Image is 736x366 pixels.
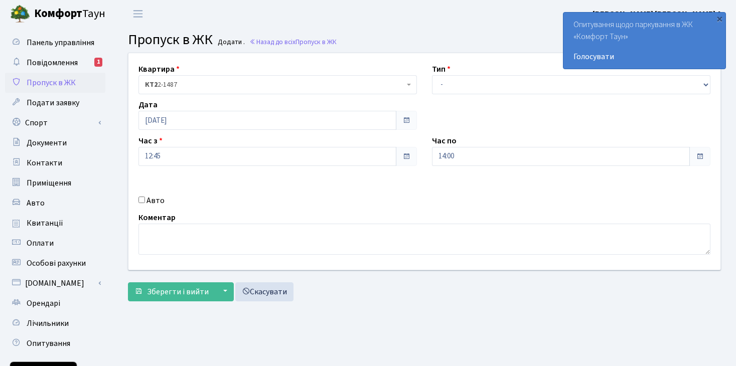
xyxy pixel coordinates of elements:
[27,298,60,309] span: Орендарі
[5,173,105,193] a: Приміщення
[5,73,105,93] a: Пропуск в ЖК
[34,6,82,22] b: Комфорт
[5,213,105,233] a: Квитанції
[5,93,105,113] a: Подати заявку
[138,63,180,75] label: Квартира
[216,38,245,47] small: Додати .
[432,135,457,147] label: Час по
[432,63,451,75] label: Тип
[125,6,151,22] button: Переключити навігацію
[27,97,79,108] span: Подати заявку
[5,253,105,273] a: Особові рахунки
[249,37,337,47] a: Назад до всіхПропуск в ЖК
[138,135,163,147] label: Час з
[128,282,215,301] button: Зберегти і вийти
[27,137,67,148] span: Документи
[145,80,158,90] b: КТ2
[235,282,293,301] a: Скасувати
[147,286,209,297] span: Зберегти і вийти
[5,333,105,353] a: Опитування
[5,273,105,293] a: [DOMAIN_NAME]
[138,212,176,224] label: Коментар
[5,313,105,333] a: Лічильники
[27,338,70,349] span: Опитування
[5,53,105,73] a: Повідомлення1
[563,13,725,69] div: Опитування щодо паркування в ЖК «Комфорт Таун»
[5,133,105,153] a: Документи
[573,51,715,63] a: Голосувати
[5,293,105,313] a: Орендарі
[5,233,105,253] a: Оплати
[128,30,213,50] span: Пропуск в ЖК
[27,258,86,269] span: Особові рахунки
[27,198,45,209] span: Авто
[27,318,69,329] span: Лічильники
[138,99,158,111] label: Дата
[34,6,105,23] span: Таун
[27,218,63,229] span: Квитанції
[27,238,54,249] span: Оплати
[5,113,105,133] a: Спорт
[27,157,62,168] span: Контакти
[94,58,102,67] div: 1
[5,33,105,53] a: Панель управління
[145,80,404,90] span: <b>КТ2</b>&nbsp;&nbsp;&nbsp;2-1487
[5,153,105,173] a: Контакти
[138,75,417,94] span: <b>КТ2</b>&nbsp;&nbsp;&nbsp;2-1487
[5,193,105,213] a: Авто
[27,37,94,48] span: Панель управління
[27,177,71,189] span: Приміщення
[27,57,78,68] span: Повідомлення
[593,8,724,20] a: [PERSON_NAME] [PERSON_NAME] А.
[27,77,76,88] span: Пропуск в ЖК
[714,14,724,24] div: ×
[296,37,337,47] span: Пропуск в ЖК
[593,9,724,20] b: [PERSON_NAME] [PERSON_NAME] А.
[10,4,30,24] img: logo.png
[146,195,165,207] label: Авто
